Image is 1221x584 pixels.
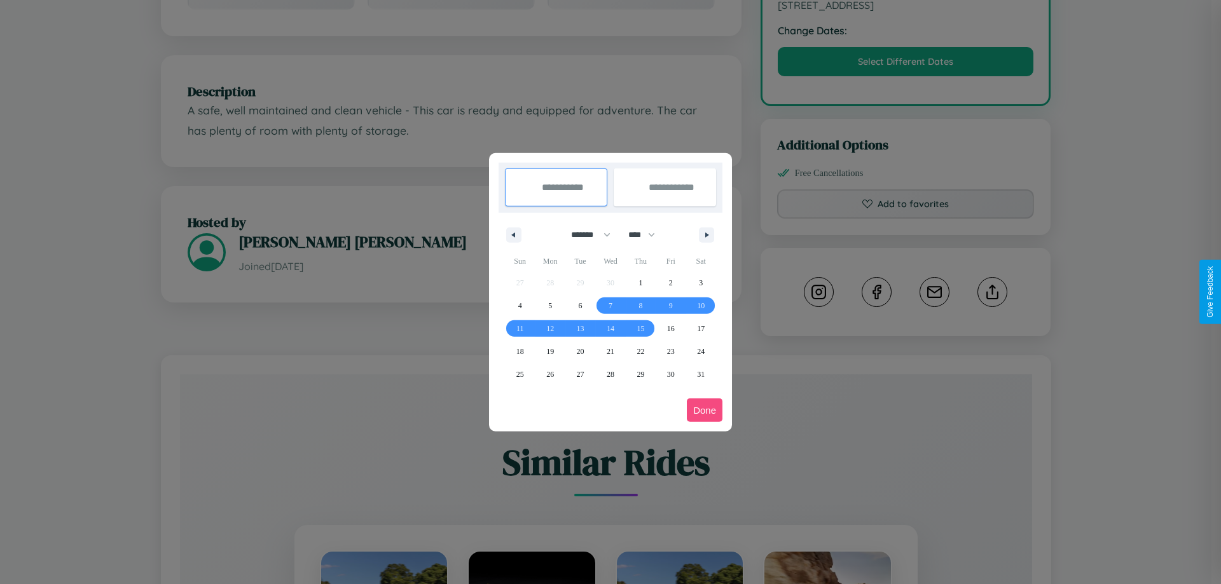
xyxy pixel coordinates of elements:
[699,271,703,294] span: 3
[686,271,716,294] button: 3
[607,363,614,386] span: 28
[516,340,524,363] span: 18
[626,271,656,294] button: 1
[546,317,554,340] span: 12
[535,363,565,386] button: 26
[637,363,644,386] span: 29
[518,294,522,317] span: 4
[656,294,686,317] button: 9
[535,317,565,340] button: 12
[516,317,524,340] span: 11
[626,363,656,386] button: 29
[516,363,524,386] span: 25
[595,340,625,363] button: 21
[697,294,705,317] span: 10
[637,317,644,340] span: 15
[686,251,716,271] span: Sat
[505,251,535,271] span: Sun
[535,340,565,363] button: 19
[579,294,583,317] span: 6
[609,294,612,317] span: 7
[535,251,565,271] span: Mon
[697,363,705,386] span: 31
[565,251,595,271] span: Tue
[626,317,656,340] button: 15
[686,317,716,340] button: 17
[546,340,554,363] span: 19
[577,363,584,386] span: 27
[546,363,554,386] span: 26
[667,317,675,340] span: 16
[656,340,686,363] button: 23
[667,340,675,363] span: 23
[565,363,595,386] button: 27
[565,317,595,340] button: 13
[1206,266,1215,318] div: Give Feedback
[669,271,673,294] span: 2
[577,340,584,363] span: 20
[595,294,625,317] button: 7
[656,317,686,340] button: 16
[638,294,642,317] span: 8
[697,317,705,340] span: 17
[565,294,595,317] button: 6
[656,271,686,294] button: 2
[607,340,614,363] span: 21
[656,363,686,386] button: 30
[687,398,722,422] button: Done
[697,340,705,363] span: 24
[595,363,625,386] button: 28
[626,340,656,363] button: 22
[626,251,656,271] span: Thu
[548,294,552,317] span: 5
[637,340,644,363] span: 22
[638,271,642,294] span: 1
[626,294,656,317] button: 8
[595,251,625,271] span: Wed
[667,363,675,386] span: 30
[565,340,595,363] button: 20
[669,294,673,317] span: 9
[505,340,535,363] button: 18
[505,317,535,340] button: 11
[577,317,584,340] span: 13
[686,363,716,386] button: 31
[505,294,535,317] button: 4
[686,294,716,317] button: 10
[505,363,535,386] button: 25
[607,317,614,340] span: 14
[535,294,565,317] button: 5
[656,251,686,271] span: Fri
[686,340,716,363] button: 24
[595,317,625,340] button: 14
